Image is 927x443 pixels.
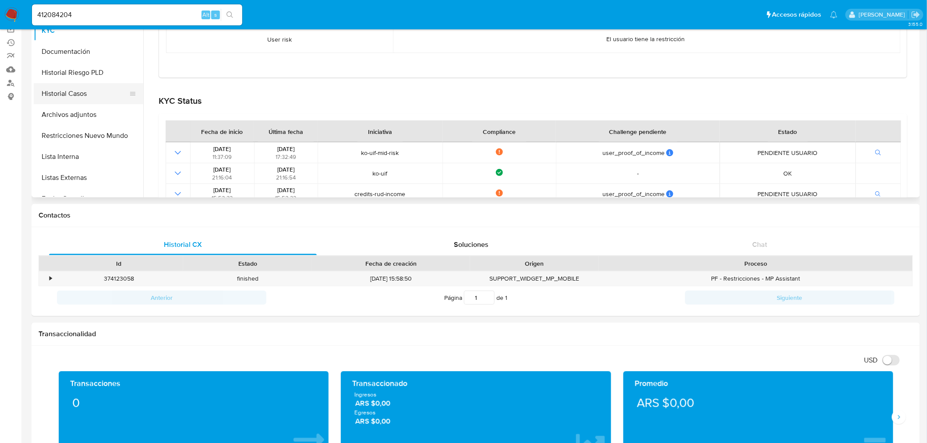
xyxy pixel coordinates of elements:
span: Soluciones [454,239,489,250]
button: Fecha Compliant [34,188,143,209]
span: Accesos rápidos [772,10,821,19]
div: Estado [189,259,306,268]
div: PF - Restricciones - MP Assistant [599,271,913,286]
h1: Contactos [39,211,913,220]
a: Notificaciones [830,11,838,18]
button: Historial Casos [34,83,136,104]
button: search-icon [221,9,239,21]
div: Id [60,259,177,268]
div: Origen [476,259,593,268]
a: Salir [911,10,920,19]
input: Buscar usuario o caso... [32,9,242,21]
span: Alt [202,11,209,19]
button: Historial Riesgo PLD [34,62,143,83]
button: Archivos adjuntos [34,104,143,125]
div: Fecha de creación [318,259,464,268]
div: [DATE] 15:58:50 [312,271,470,286]
p: ignacio.bagnardi@mercadolibre.com [859,11,908,19]
div: 374123058 [54,271,183,286]
div: • [50,274,52,283]
span: 3.155.0 [908,21,923,28]
span: Página de [444,291,507,305]
div: Proceso [605,259,906,268]
span: 1 [505,293,507,302]
div: SUPPORT_WIDGET_MP_MOBILE [470,271,599,286]
div: finished [183,271,312,286]
button: Documentación [34,41,143,62]
button: Listas Externas [34,167,143,188]
button: KYC [34,20,143,41]
span: Chat [753,239,768,250]
span: Historial CX [164,239,202,250]
button: Lista Interna [34,146,143,167]
h1: Transaccionalidad [39,330,913,338]
button: Siguiente [685,291,895,305]
button: Restricciones Nuevo Mundo [34,125,143,146]
button: Anterior [57,291,266,305]
span: s [214,11,217,19]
